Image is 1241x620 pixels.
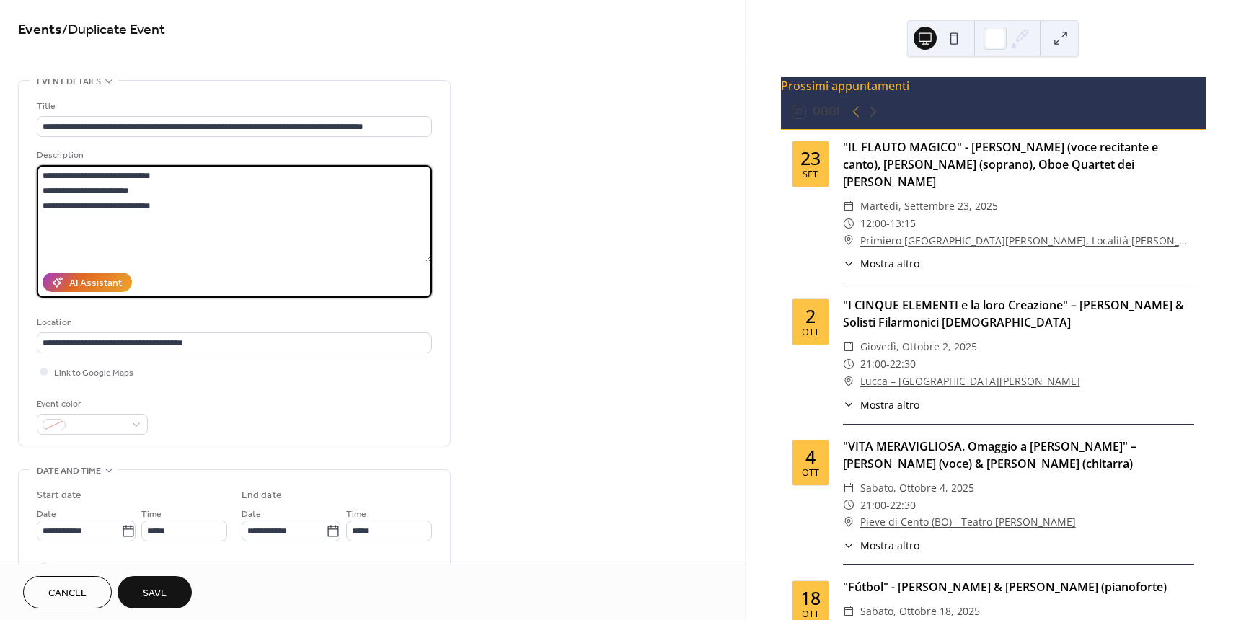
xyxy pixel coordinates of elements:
[242,488,282,503] div: End date
[141,507,162,522] span: Time
[37,74,101,89] span: Event details
[886,215,890,232] span: -
[860,373,1080,390] a: Lucca – [GEOGRAPHIC_DATA][PERSON_NAME]
[54,366,133,381] span: Link to Google Maps
[802,328,819,337] div: ott
[803,170,818,180] div: set
[843,232,854,249] div: ​
[860,538,919,553] span: Mostra altro
[843,497,854,514] div: ​
[890,215,916,232] span: 13:15
[843,338,854,355] div: ​
[843,355,854,373] div: ​
[37,488,81,503] div: Start date
[860,198,998,215] span: martedì, settembre 23, 2025
[860,338,977,355] span: giovedì, ottobre 2, 2025
[69,276,122,291] div: AI Assistant
[346,507,366,522] span: Time
[843,397,919,412] button: ​Mostra altro
[843,373,854,390] div: ​
[886,497,890,514] span: -
[843,215,854,232] div: ​
[805,448,816,466] div: 4
[860,215,886,232] span: 12:00
[118,576,192,608] button: Save
[860,513,1076,531] a: Pieve di Cento (BO) - Teatro [PERSON_NAME]
[54,560,79,575] span: All day
[37,315,429,330] div: Location
[802,469,819,478] div: ott
[843,438,1194,472] div: "VITA MERAVIGLIOSA. Omaggio a [PERSON_NAME]" – [PERSON_NAME] (voce) & [PERSON_NAME] (chitarra)
[890,355,916,373] span: 22:30
[886,355,890,373] span: -
[62,16,165,44] span: / Duplicate Event
[843,538,919,553] button: ​Mostra altro
[43,273,132,292] button: AI Assistant
[37,507,56,522] span: Date
[800,589,821,607] div: 18
[860,355,886,373] span: 21:00
[843,198,854,215] div: ​
[843,513,854,531] div: ​
[860,397,919,412] span: Mostra altro
[800,149,821,167] div: 23
[37,397,145,412] div: Event color
[843,397,854,412] div: ​
[860,603,980,620] span: sabato, ottobre 18, 2025
[48,586,87,601] span: Cancel
[37,464,101,479] span: Date and time
[860,497,886,514] span: 21:00
[23,576,112,608] button: Cancel
[242,507,261,522] span: Date
[860,232,1194,249] a: Primiero [GEOGRAPHIC_DATA][PERSON_NAME], Località [PERSON_NAME] – [GEOGRAPHIC_DATA]
[843,578,1194,595] div: "Fútbol" - [PERSON_NAME] & [PERSON_NAME] (pianoforte)
[37,148,429,163] div: Description
[843,296,1194,331] div: "I CINQUE ELEMENTI e la loro Creazione" – [PERSON_NAME] & Solisti Filarmonici [DEMOGRAPHIC_DATA]
[843,479,854,497] div: ​
[843,256,919,271] button: ​Mostra altro
[843,603,854,620] div: ​
[843,538,854,553] div: ​
[802,610,819,619] div: ott
[843,138,1194,190] div: "IL FLAUTO MAGICO" - [PERSON_NAME] (voce recitante e canto), [PERSON_NAME] (soprano), Oboe Quarte...
[18,16,62,44] a: Events
[890,497,916,514] span: 22:30
[781,77,1206,94] div: Prossimi appuntamenti
[37,99,429,114] div: Title
[860,479,974,497] span: sabato, ottobre 4, 2025
[860,256,919,271] span: Mostra altro
[805,307,816,325] div: 2
[143,586,167,601] span: Save
[843,256,854,271] div: ​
